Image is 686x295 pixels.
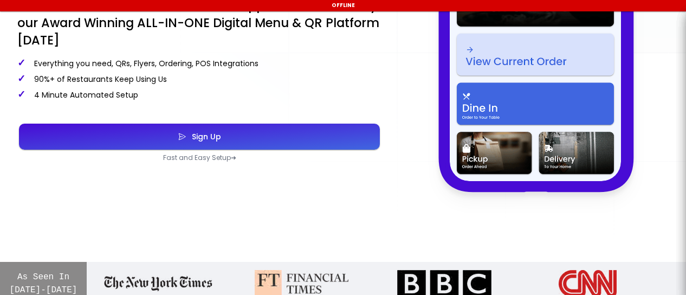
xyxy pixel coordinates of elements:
[186,133,221,140] div: Sign Up
[17,56,25,69] span: ✓
[17,72,25,85] span: ✓
[2,2,684,9] div: Offline
[17,87,25,101] span: ✓
[17,73,381,85] p: 90%+ of Restaurants Keep Using Us
[17,153,381,162] p: Fast and Easy Setup ➜
[17,57,381,69] p: Everything you need, QRs, Flyers, Ordering, POS Integrations
[19,124,380,150] button: Sign Up
[17,89,381,100] p: 4 Minute Automated Setup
